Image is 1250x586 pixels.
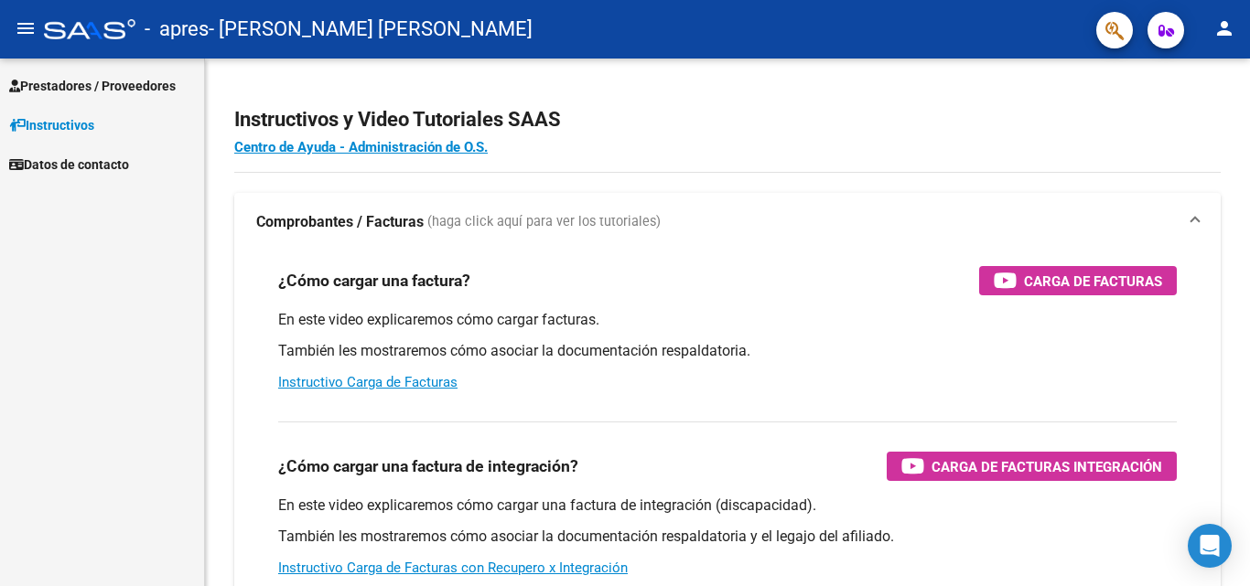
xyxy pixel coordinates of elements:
p: En este video explicaremos cómo cargar facturas. [278,310,1177,330]
span: Datos de contacto [9,154,129,175]
span: Prestadores / Proveedores [9,76,176,96]
mat-expansion-panel-header: Comprobantes / Facturas (haga click aquí para ver los tutoriales) [234,193,1221,251]
span: - [PERSON_NAME] [PERSON_NAME] [209,9,533,49]
p: También les mostraremos cómo asociar la documentación respaldatoria y el legajo del afiliado. [278,527,1177,547]
span: (haga click aquí para ver los tutoriales) [427,212,661,232]
h2: Instructivos y Video Tutoriales SAAS [234,102,1221,137]
span: - apres [145,9,209,49]
h3: ¿Cómo cargar una factura de integración? [278,453,578,479]
span: Instructivos [9,115,94,135]
span: Carga de Facturas [1024,270,1162,293]
p: En este video explicaremos cómo cargar una factura de integración (discapacidad). [278,495,1177,516]
strong: Comprobantes / Facturas [256,212,424,232]
p: También les mostraremos cómo asociar la documentación respaldatoria. [278,341,1177,361]
button: Carga de Facturas [979,266,1177,295]
mat-icon: person [1213,17,1235,39]
button: Carga de Facturas Integración [887,452,1177,481]
a: Instructivo Carga de Facturas [278,374,458,390]
mat-icon: menu [15,17,37,39]
a: Centro de Ayuda - Administración de O.S. [234,139,488,155]
h3: ¿Cómo cargar una factura? [278,268,470,293]
a: Instructivo Carga de Facturas con Recupero x Integración [278,559,628,576]
span: Carga de Facturas Integración [932,455,1162,478]
div: Open Intercom Messenger [1188,524,1232,568]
